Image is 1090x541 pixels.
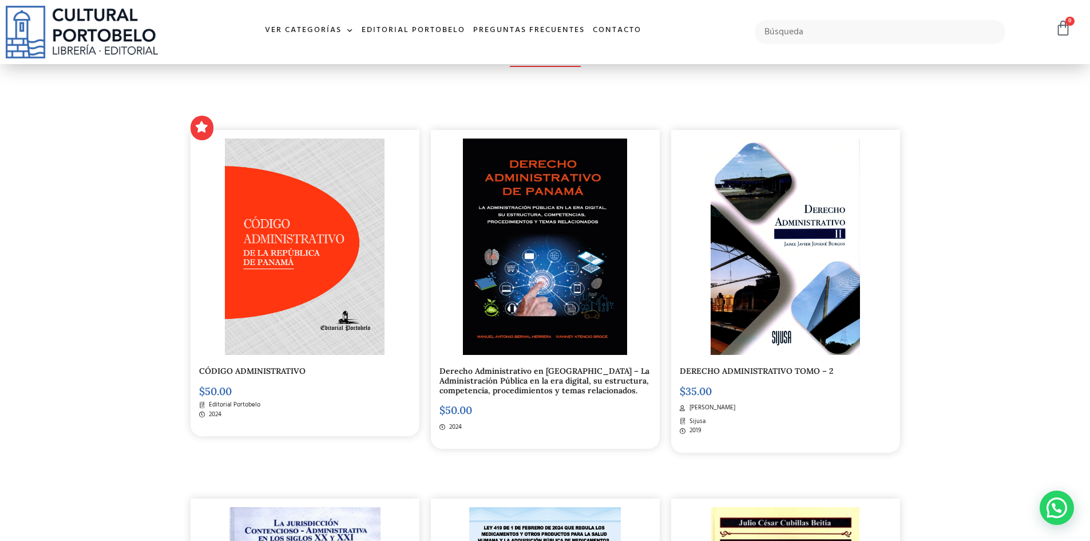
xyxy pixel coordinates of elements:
a: Derecho Administrativo en [GEOGRAPHIC_DATA] – La Administración Pública en la era digital, su est... [439,366,649,396]
a: Preguntas frecuentes [469,18,589,43]
span: Editorial Portobelo [206,400,260,410]
a: Contacto [589,18,645,43]
input: Búsqueda [755,20,1006,44]
bdi: 50.00 [439,404,472,417]
a: DERECHO ADMINISTRATIVO TOMO – 2 [680,366,833,376]
span: Sijusa [687,417,705,427]
span: 2024 [206,410,221,420]
bdi: 50.00 [199,385,232,398]
img: MIGUEL-BERNAL [463,139,627,355]
img: CODIGO 05 PORTADA ADMINISTRATIVO _Mesa de trabajo 1-01 [225,139,385,355]
a: Ver Categorías [261,18,358,43]
div: Contactar por WhatsApp [1040,491,1074,525]
span: 2019 [687,426,701,436]
span: $ [680,385,685,398]
a: 0 [1055,20,1071,37]
a: CÓDIGO ADMINISTRATIVO [199,366,306,376]
span: 2024 [446,422,462,432]
img: img20240222_11012550 [711,139,860,355]
span: $ [199,385,205,398]
a: Editorial Portobelo [358,18,469,43]
span: 0 [1065,17,1075,26]
span: $ [439,404,445,417]
bdi: 35.00 [680,385,712,398]
span: [PERSON_NAME] [687,403,735,413]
